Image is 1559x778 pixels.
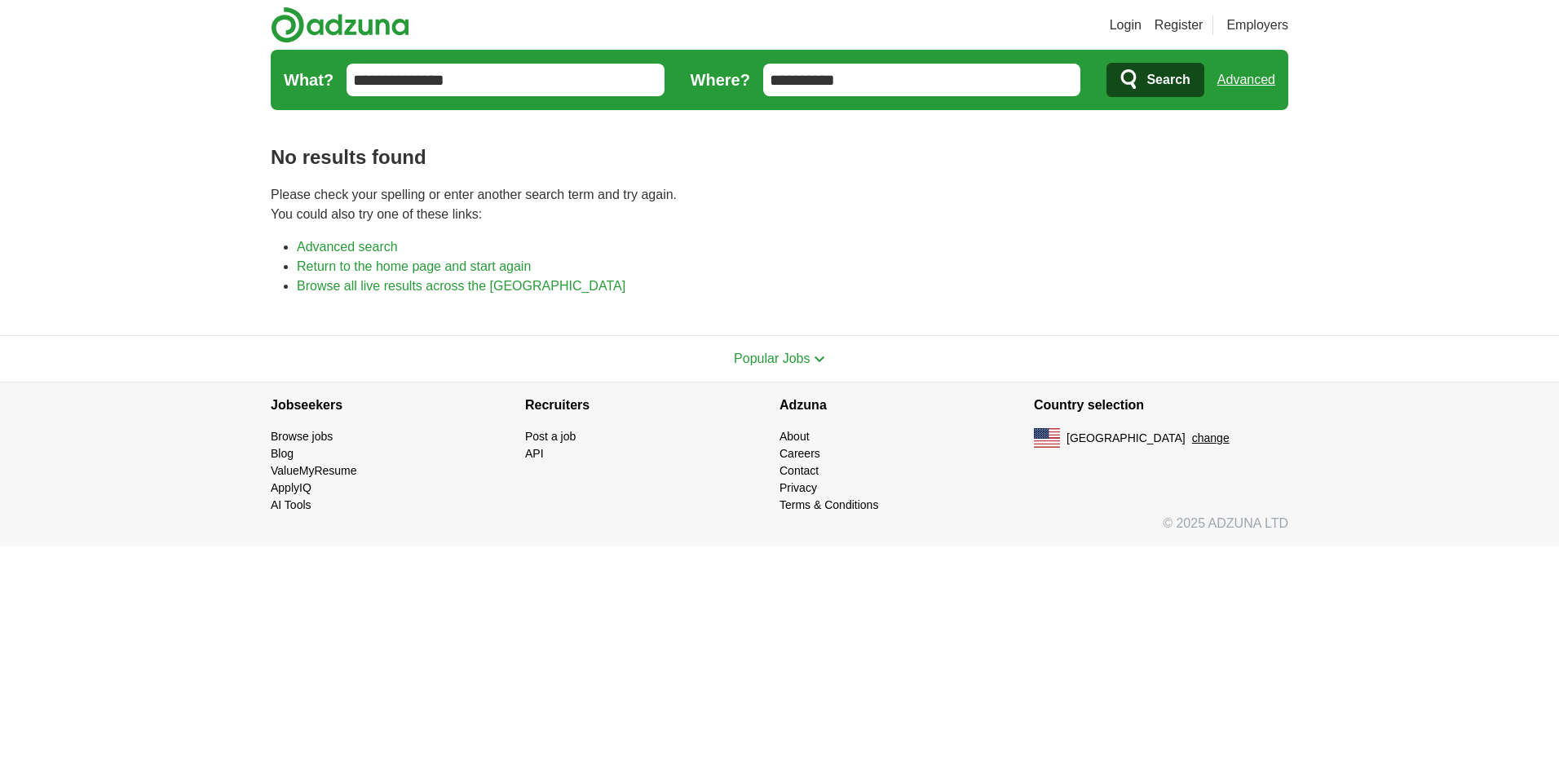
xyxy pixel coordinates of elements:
[271,498,311,511] a: AI Tools
[1155,15,1203,35] a: Register
[525,447,544,460] a: API
[1034,382,1288,428] h4: Country selection
[691,68,750,92] label: Where?
[1217,64,1275,96] a: Advanced
[1034,428,1060,448] img: US flag
[284,68,333,92] label: What?
[734,351,810,365] span: Popular Jobs
[779,430,810,443] a: About
[1067,430,1186,447] span: [GEOGRAPHIC_DATA]
[271,464,357,477] a: ValueMyResume
[779,498,878,511] a: Terms & Conditions
[297,279,625,293] a: Browse all live results across the [GEOGRAPHIC_DATA]
[297,259,531,273] a: Return to the home page and start again
[779,464,819,477] a: Contact
[525,430,576,443] a: Post a job
[271,7,409,43] img: Adzuna logo
[1146,64,1190,96] span: Search
[271,185,1288,224] p: Please check your spelling or enter another search term and try again. You could also try one of ...
[779,481,817,494] a: Privacy
[271,143,1288,172] h1: No results found
[271,481,311,494] a: ApplyIQ
[779,447,820,460] a: Careers
[1226,15,1288,35] a: Employers
[271,447,294,460] a: Blog
[1192,430,1230,447] button: change
[814,356,825,363] img: toggle icon
[297,240,398,254] a: Advanced search
[258,514,1301,546] div: © 2025 ADZUNA LTD
[1106,63,1203,97] button: Search
[1110,15,1142,35] a: Login
[271,430,333,443] a: Browse jobs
